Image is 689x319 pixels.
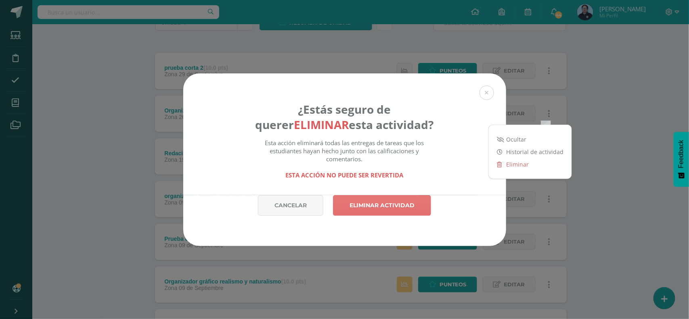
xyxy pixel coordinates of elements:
strong: eliminar [294,117,349,132]
h4: ¿Estás seguro de querer esta actividad? [255,102,434,132]
a: Ocultar [489,133,572,146]
div: Esta acción eliminará todas las entregas de tareas que los estudiantes hayan hecho junto con las ... [255,139,434,179]
a: Eliminar [489,158,572,171]
a: Cancelar [258,195,323,216]
a: Eliminar actividad [333,195,431,216]
span: Feedback [678,140,685,168]
button: Close (Esc) [480,85,494,100]
button: Feedback - Mostrar encuesta [674,132,689,187]
strong: Esta acción no puede ser revertida [286,171,404,179]
a: Historial de actividad [489,146,572,158]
